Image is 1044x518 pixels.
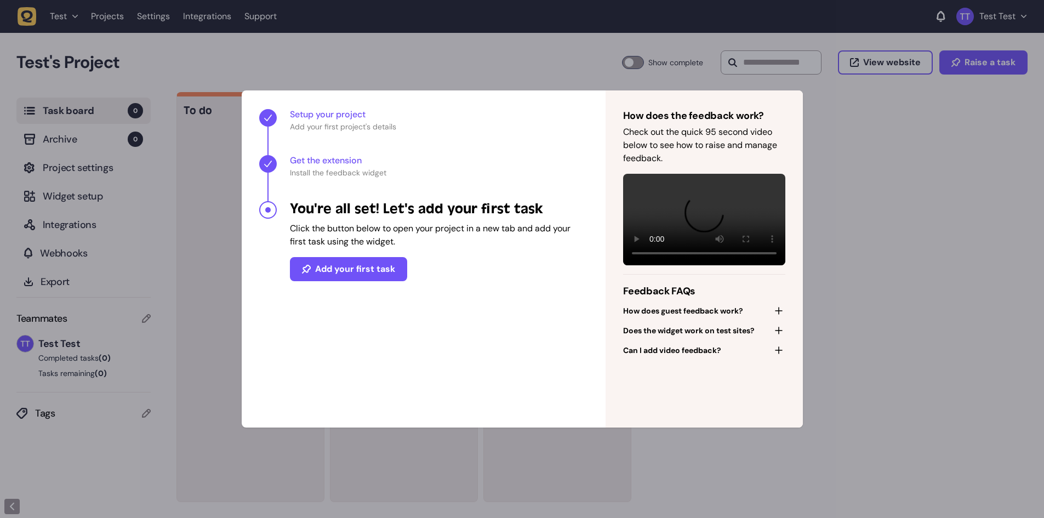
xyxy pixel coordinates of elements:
[290,222,588,248] p: Click the button below to open your project in a new tab and add your first task using the widget.
[290,108,588,121] span: Setup your project
[623,325,755,336] span: Does the widget work on test sites?
[290,257,407,281] button: Add your first task
[290,167,386,178] span: Install the feedback widget
[290,121,588,132] span: Add your first project's details
[623,283,785,299] h4: Feedback FAQs
[623,174,785,265] video: Your browser does not support the video tag.
[623,343,785,358] button: Can I add video feedback?
[623,305,743,316] span: How does guest feedback work?
[623,303,785,318] button: How does guest feedback work?
[242,90,606,427] nav: Progress
[623,126,785,165] p: Check out the quick 95 second video below to see how to raise and manage feedback.
[623,345,721,356] span: Can I add video feedback?
[623,108,785,123] h4: How does the feedback work?
[290,200,588,218] h4: You're all set! Let's add your first task
[623,323,785,338] button: Does the widget work on test sites?
[290,154,386,167] span: Get the extension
